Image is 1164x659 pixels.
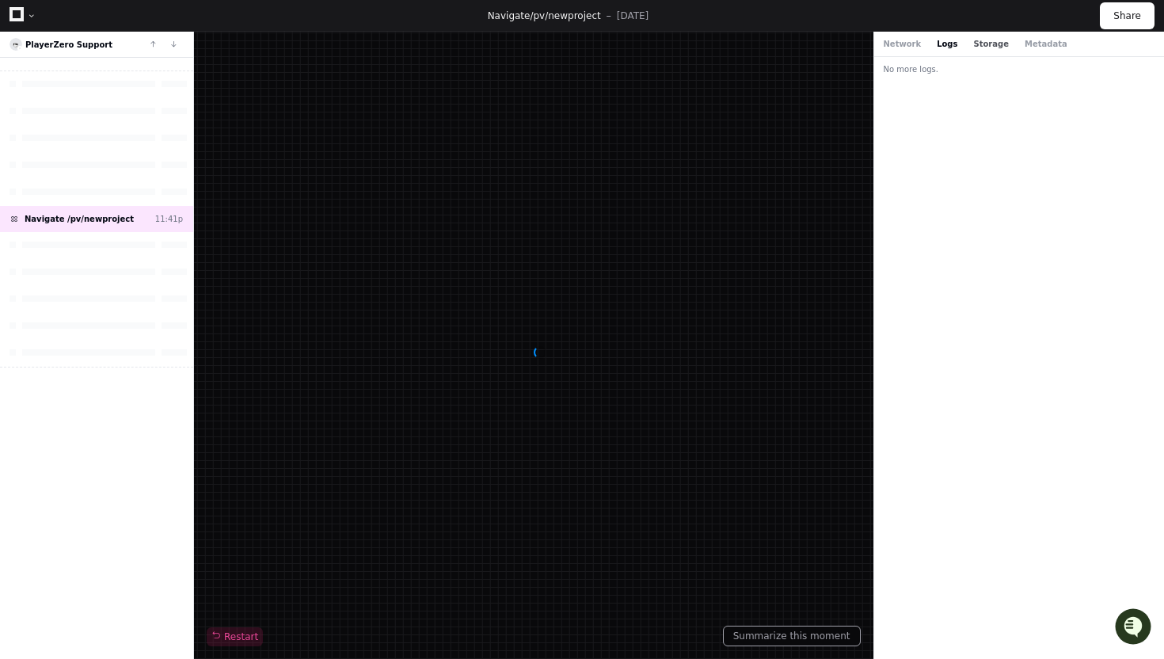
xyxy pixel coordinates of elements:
div: Start new chat [54,118,260,134]
button: Restart [207,627,263,646]
span: /pv/newproject [530,10,600,21]
span: Navigate /pv/newproject [25,213,134,225]
p: [DATE] [617,10,649,22]
button: Storage [973,38,1008,50]
img: PlayerZero [16,16,48,48]
button: Start new chat [269,123,288,142]
div: 11:41p [155,213,183,225]
a: PlayerZero Support [25,40,112,49]
span: Pylon [158,166,192,178]
span: Restart [211,630,258,643]
span: Navigate [488,10,531,21]
button: Network [884,38,922,50]
button: Summarize this moment [723,626,861,646]
img: 13.svg [11,40,21,50]
button: Metadata [1025,38,1067,50]
button: Share [1100,2,1154,29]
img: 1756235613930-3d25f9e4-fa56-45dd-b3ad-e072dfbd1548 [16,118,44,147]
a: Powered byPylon [112,166,192,178]
iframe: Open customer support [1113,607,1156,649]
span: No more logs. [884,63,939,75]
div: Welcome [16,63,288,89]
button: Logs [937,38,957,50]
div: We're offline, but we'll be back soon! [54,134,230,147]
